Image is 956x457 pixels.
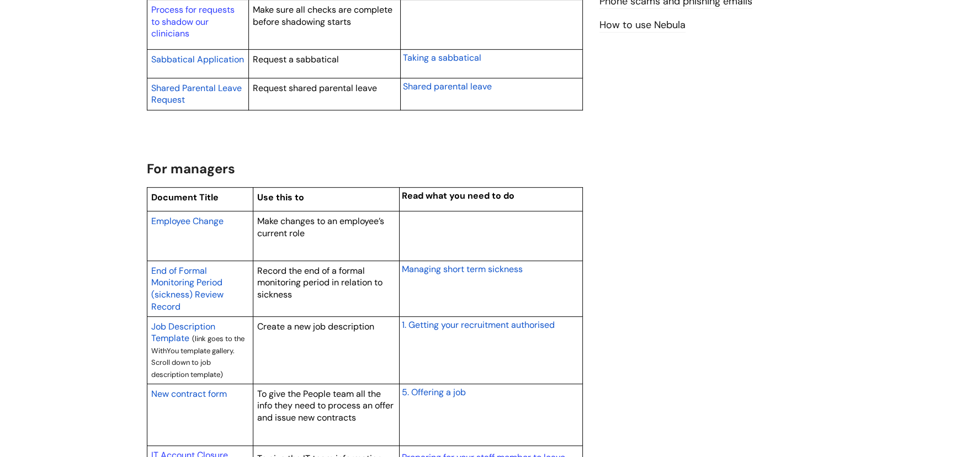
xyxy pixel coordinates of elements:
[257,388,394,423] span: To give the People team all the info they need to process an offer and issue new contracts
[257,215,384,239] span: Make changes to an employee’s current role
[403,79,492,93] a: Shared parental leave
[151,192,219,203] span: Document Title
[253,54,339,65] span: Request a sabbatical
[257,192,304,203] span: Use this to
[151,214,224,227] a: Employee Change
[402,263,523,275] span: Managing short term sickness
[402,319,555,331] span: 1. Getting your recruitment authorised
[151,54,244,65] span: Sabbatical Application
[402,318,555,331] a: 1. Getting your recruitment authorised
[151,387,227,400] a: New contract form
[402,386,466,398] span: 5. Offering a job
[402,190,514,201] span: Read what you need to do
[151,388,227,400] span: New contract form
[151,265,224,312] span: End of Formal Monitoring Period (sickness) Review Record
[403,52,481,63] span: Taking a sabbatical
[257,265,383,300] span: Record the end of a formal monitoring period in relation to sickness
[151,321,215,344] span: Job Description Template
[151,334,245,379] span: (link goes to the WithYou template gallery. Scroll down to job description template)
[151,4,235,39] a: Process for requests to shadow our clinicians
[599,18,686,33] a: How to use Nebula
[253,82,377,94] span: Request shared parental leave
[402,385,466,398] a: 5. Offering a job
[147,160,235,177] span: For managers
[151,81,242,107] a: Shared Parental Leave Request
[403,51,481,64] a: Taking a sabbatical
[151,264,224,313] a: End of Formal Monitoring Period (sickness) Review Record
[151,320,215,345] a: Job Description Template
[402,262,523,275] a: Managing short term sickness
[151,52,244,66] a: Sabbatical Application
[151,215,224,227] span: Employee Change
[253,4,392,28] span: Make sure all checks are complete before shadowing starts
[403,81,492,92] span: Shared parental leave
[151,82,242,106] span: Shared Parental Leave Request
[257,321,374,332] span: Create a new job description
